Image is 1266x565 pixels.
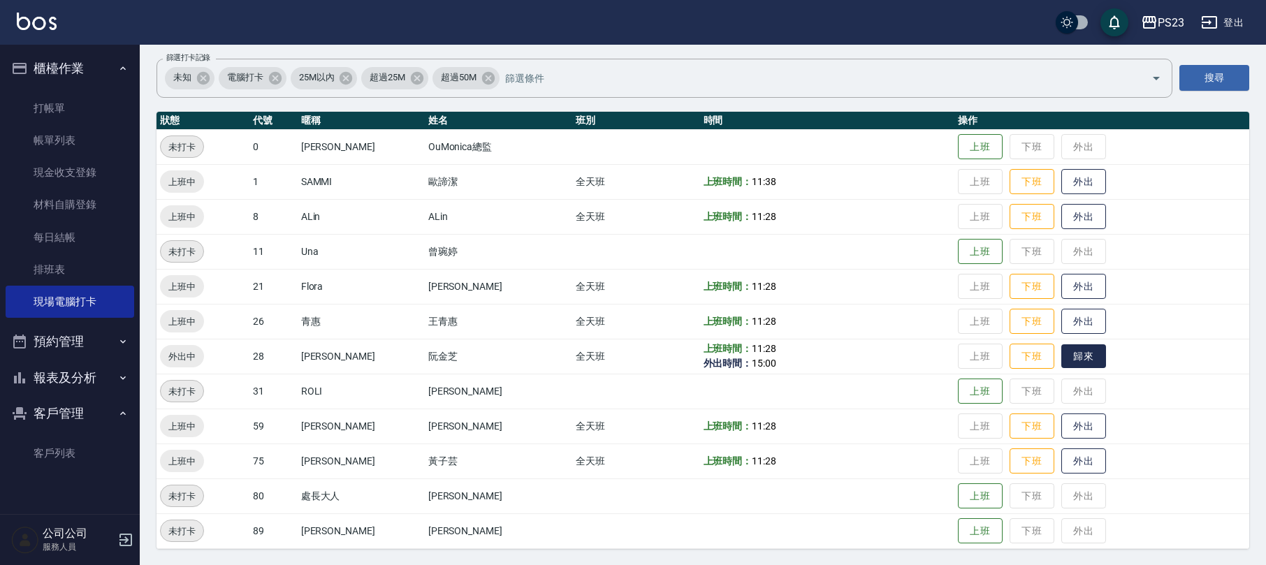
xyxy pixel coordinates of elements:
td: [PERSON_NAME] [298,443,425,478]
span: 上班中 [160,314,204,329]
b: 上班時間： [704,455,752,467]
td: 75 [249,443,298,478]
button: 報表及分析 [6,360,134,396]
td: 28 [249,339,298,374]
b: 上班時間： [704,281,752,292]
span: 上班中 [160,419,204,434]
button: 外出 [1061,309,1106,335]
span: 11:28 [752,316,776,327]
button: Open [1145,67,1167,89]
button: 預約管理 [6,323,134,360]
button: 上班 [958,239,1003,265]
h5: 公司公司 [43,527,114,541]
td: 21 [249,269,298,304]
th: 班別 [572,112,699,130]
button: 外出 [1061,204,1106,230]
span: 超過25M [361,71,414,85]
b: 外出時間： [704,358,752,369]
td: 8 [249,199,298,234]
th: 代號 [249,112,298,130]
b: 上班時間： [704,343,752,354]
td: 王青惠 [425,304,573,339]
button: 登出 [1195,10,1249,36]
td: ALin [298,199,425,234]
td: 歐諦潔 [425,164,573,199]
td: ROLI [298,374,425,409]
button: 櫃檯作業 [6,50,134,87]
span: 未打卡 [161,489,203,504]
button: 客戶管理 [6,395,134,432]
a: 現金收支登錄 [6,156,134,189]
b: 上班時間： [704,176,752,187]
button: 外出 [1061,169,1106,195]
button: 搜尋 [1179,65,1249,91]
span: 上班中 [160,454,204,469]
a: 每日結帳 [6,221,134,254]
td: 0 [249,129,298,164]
span: 11:38 [752,176,776,187]
button: 下班 [1010,448,1054,474]
div: 超過25M [361,67,428,89]
a: 現場電腦打卡 [6,286,134,318]
button: PS23 [1135,8,1190,37]
td: OuMonica總監 [425,129,573,164]
td: 全天班 [572,304,699,339]
td: [PERSON_NAME] [298,513,425,548]
th: 狀態 [157,112,249,130]
td: Una [298,234,425,269]
button: 下班 [1010,413,1054,439]
button: 外出 [1061,274,1106,300]
td: [PERSON_NAME] [425,478,573,513]
td: [PERSON_NAME] [425,513,573,548]
td: [PERSON_NAME] [425,374,573,409]
button: 下班 [1010,344,1054,369]
button: 上班 [958,483,1003,509]
span: 電腦打卡 [219,71,272,85]
span: 11:28 [752,455,776,467]
td: 全天班 [572,339,699,374]
td: [PERSON_NAME] [298,409,425,443]
td: 全天班 [572,269,699,304]
span: 未知 [165,71,200,85]
td: 26 [249,304,298,339]
a: 排班表 [6,254,134,286]
button: save [1100,8,1128,36]
td: 89 [249,513,298,548]
button: 下班 [1010,204,1054,230]
span: 上班中 [160,210,204,224]
label: 篩選打卡記錄 [166,52,210,63]
td: 59 [249,409,298,443]
td: [PERSON_NAME] [298,339,425,374]
button: 下班 [1010,274,1054,300]
span: 超過50M [432,71,485,85]
div: 電腦打卡 [219,67,286,89]
button: 下班 [1010,309,1054,335]
td: 處長大人 [298,478,425,513]
span: 25M以內 [291,71,343,85]
button: 上班 [958,379,1003,404]
img: Logo [17,13,57,30]
div: PS23 [1158,14,1184,31]
b: 上班時間： [704,420,752,432]
span: 未打卡 [161,524,203,538]
td: 全天班 [572,199,699,234]
button: 上班 [958,518,1003,544]
th: 暱稱 [298,112,425,130]
th: 操作 [954,112,1249,130]
td: 青惠 [298,304,425,339]
div: 未知 [165,67,214,89]
td: [PERSON_NAME] [425,269,573,304]
button: 下班 [1010,169,1054,195]
td: [PERSON_NAME] [425,409,573,443]
td: [PERSON_NAME] [298,129,425,164]
a: 客戶列表 [6,437,134,469]
a: 打帳單 [6,92,134,124]
td: 80 [249,478,298,513]
span: 未打卡 [161,244,203,259]
span: 11:28 [752,343,776,354]
td: 曾琬婷 [425,234,573,269]
div: 超過50M [432,67,500,89]
button: 外出 [1061,413,1106,439]
td: 11 [249,234,298,269]
span: 上班中 [160,279,204,294]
